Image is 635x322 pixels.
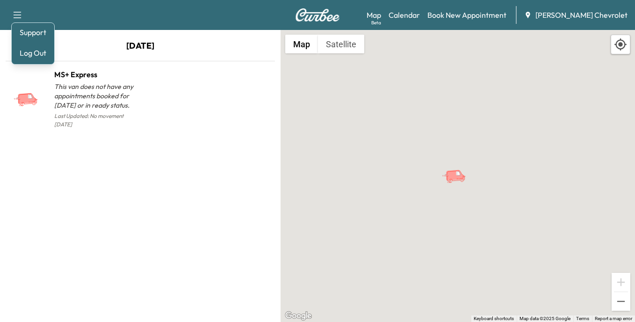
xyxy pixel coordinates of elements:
[595,316,632,321] a: Report a map error
[389,9,420,21] a: Calendar
[520,316,570,321] span: Map data ©2025 Google
[612,273,630,292] button: Zoom in
[318,35,364,53] button: Show satellite imagery
[576,316,589,321] a: Terms (opens in new tab)
[611,35,630,54] div: Recenter map
[54,82,140,110] p: This van does not have any appointments booked for [DATE] or in ready status.
[367,9,381,21] a: MapBeta
[54,110,140,131] p: Last Updated: No movement [DATE]
[612,292,630,311] button: Zoom out
[474,315,514,322] button: Keyboard shortcuts
[441,160,474,176] gmp-advanced-marker: MS+ Express
[295,8,340,22] img: Curbee Logo
[427,9,506,21] a: Book New Appointment
[283,310,314,322] a: Open this area in Google Maps (opens a new window)
[371,19,381,26] div: Beta
[15,45,51,60] button: Log Out
[285,35,318,53] button: Show street map
[535,9,628,21] span: [PERSON_NAME] Chevrolet
[54,69,140,80] h1: MS+ Express
[283,310,314,322] img: Google
[15,27,51,38] a: Support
